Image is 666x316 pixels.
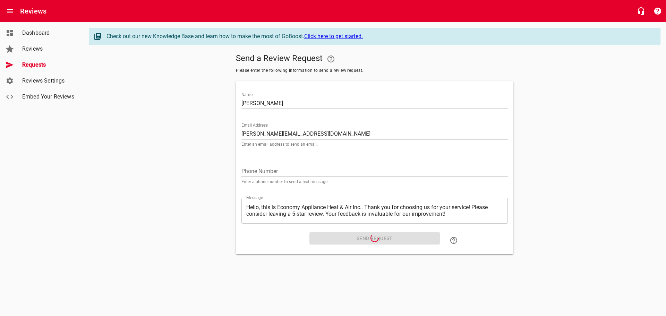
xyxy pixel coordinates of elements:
span: Reviews [22,45,75,53]
textarea: Hello, this is Economy Appliance Heat & Air Inc.. Thank you for choosing us for your service! Ple... [246,204,503,217]
button: Open drawer [2,3,18,19]
span: Dashboard [22,29,75,37]
button: Live Chat [633,3,649,19]
p: Enter an email address to send an email. [241,142,508,146]
label: Name [241,93,253,97]
span: Please enter the following information to send a review request. [236,67,513,74]
label: Email Address [241,123,268,127]
h6: Reviews [20,6,46,17]
a: Learn how to "Send a Review Request" [445,232,462,249]
a: Click here to get started. [304,33,363,40]
span: Requests [22,61,75,69]
h5: Send a Review Request [236,51,513,67]
span: Reviews Settings [22,77,75,85]
button: Support Portal [649,3,666,19]
span: Embed Your Reviews [22,93,75,101]
a: Your Google or Facebook account must be connected to "Send a Review Request" [323,51,339,67]
p: Enter a phone number to send a text message. [241,180,508,184]
div: Check out our new Knowledge Base and learn how to make the most of GoBoost. [106,32,653,41]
